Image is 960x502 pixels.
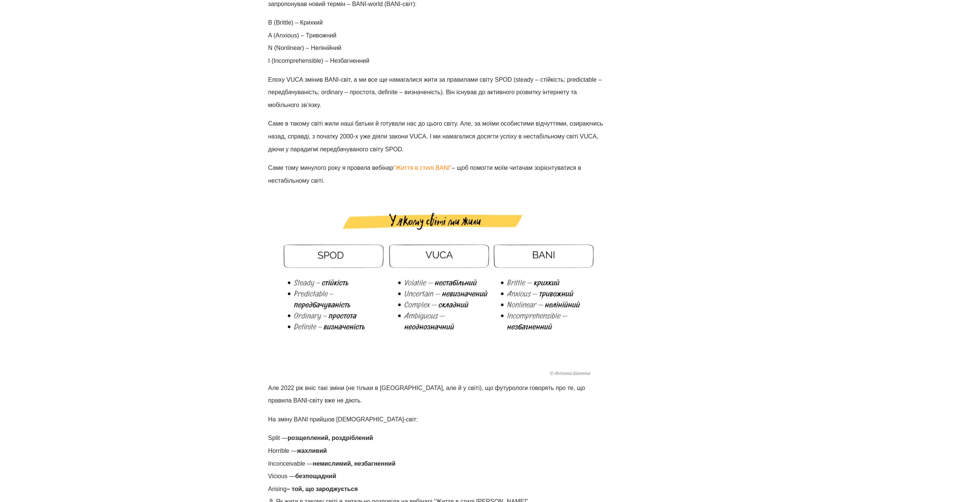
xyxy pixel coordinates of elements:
[268,16,604,67] p: B (Brittle) – Крихкий A (Anxious) – Тривожний N (Nonlinear) – Нелінійний I (Incomprehensible) – Н...
[268,117,604,155] p: Саме в такому світі жили наші батьки й готували нас до цього світу. Але, за моїми особистими відч...
[268,162,604,187] p: Саме тому минулого року я провела вебінар – щоб помогти моїм читачам зорієнтуватися в нестабільно...
[313,460,395,467] strong: немислимий, незбагненний
[268,413,604,426] p: На зміну BANI прийшов [DEMOGRAPHIC_DATA]-світ:
[286,486,358,492] strong: – той, що зароджується
[268,73,604,112] p: Епоху VUCA змінив BANI-світ, а ми все ще намагалися жити за правилами світу SPOD (steady – стійкі...
[268,457,604,470] li: Inconceivable —
[268,382,604,407] p: Але 2022 рік вніс такі зміни (не тільки в [GEOGRAPHIC_DATA], але й у світі), що футурологи говоря...
[394,165,452,171] a: “Життя в стилі BANI”
[268,470,604,483] li: Vicious —
[268,432,604,444] li: Split —
[268,444,604,457] li: Horrible —
[295,473,336,479] strong: безпощадний
[297,448,327,454] strong: жахливий
[268,483,604,496] li: Arising
[288,435,373,441] strong: розщеплений, роздріблений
